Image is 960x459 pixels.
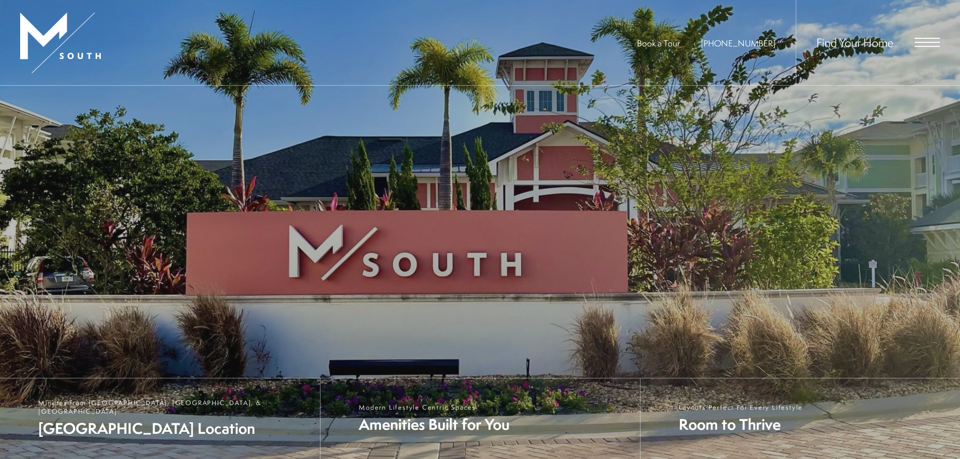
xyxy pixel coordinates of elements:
[701,37,776,49] a: Call Us at 813-570-8014
[701,37,776,49] span: [PHONE_NUMBER]
[38,399,310,416] span: Minutes from [GEOGRAPHIC_DATA], [GEOGRAPHIC_DATA], & [GEOGRAPHIC_DATA]
[637,37,680,49] a: Book a Tour
[816,34,893,50] a: Find Your Home
[915,38,940,47] button: Open Menu
[20,13,101,73] img: MSouth
[38,418,310,439] span: [GEOGRAPHIC_DATA] Location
